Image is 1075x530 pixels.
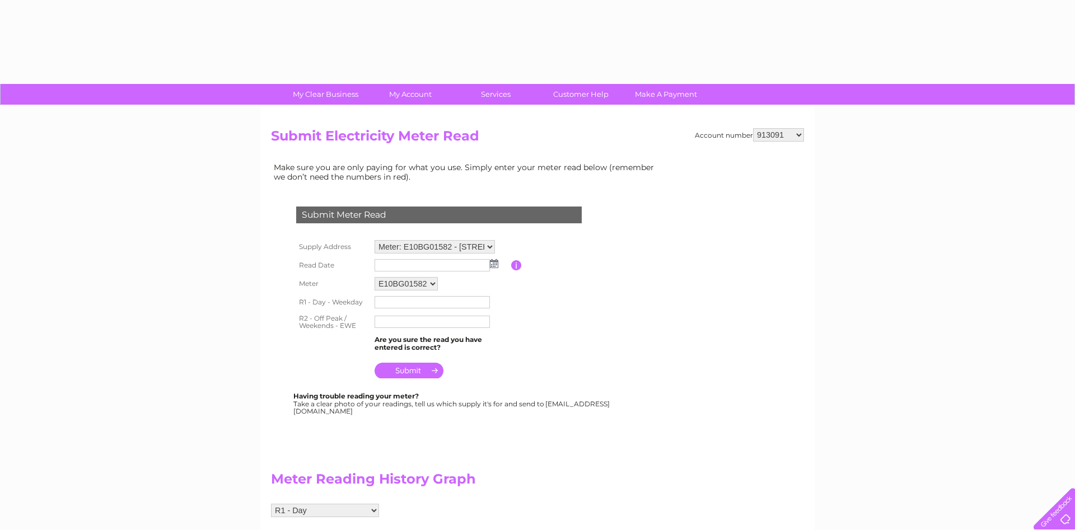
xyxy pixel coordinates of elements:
[293,293,372,311] th: R1 - Day - Weekday
[695,128,804,142] div: Account number
[293,256,372,274] th: Read Date
[293,392,611,415] div: Take a clear photo of your readings, tell us which supply it's for and send to [EMAIL_ADDRESS][DO...
[511,260,522,270] input: Information
[535,84,627,105] a: Customer Help
[490,259,498,268] img: ...
[293,237,372,256] th: Supply Address
[293,311,372,334] th: R2 - Off Peak / Weekends - EWE
[293,274,372,293] th: Meter
[372,333,511,354] td: Are you sure the read you have entered is correct?
[364,84,457,105] a: My Account
[271,160,663,184] td: Make sure you are only paying for what you use. Simply enter your meter read below (remember we d...
[271,128,804,149] h2: Submit Electricity Meter Read
[450,84,542,105] a: Services
[279,84,372,105] a: My Clear Business
[375,363,443,378] input: Submit
[620,84,712,105] a: Make A Payment
[271,471,663,493] h2: Meter Reading History Graph
[293,392,419,400] b: Having trouble reading your meter?
[296,207,582,223] div: Submit Meter Read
